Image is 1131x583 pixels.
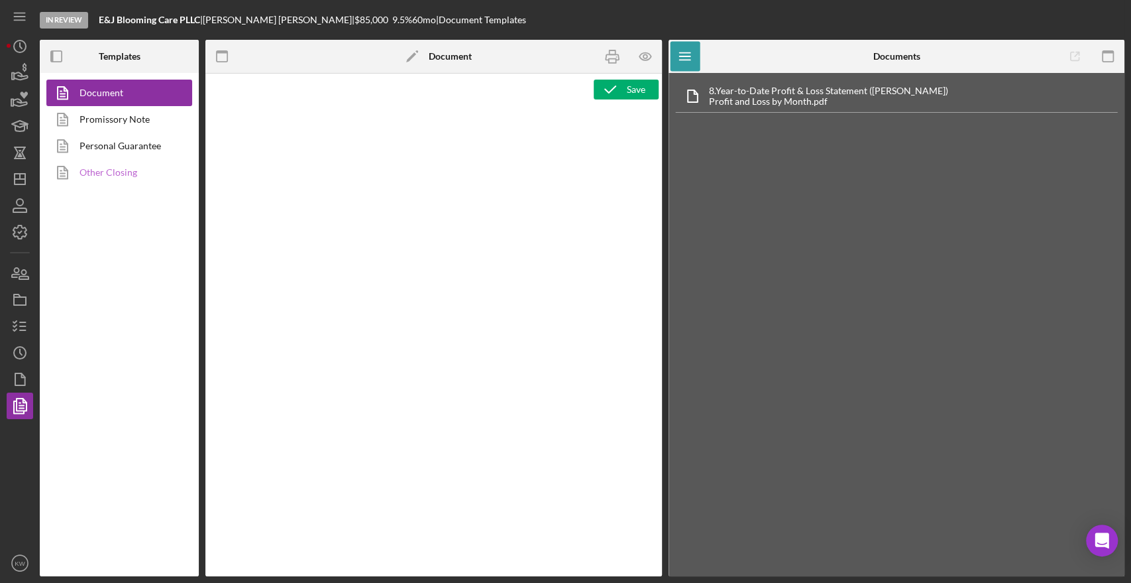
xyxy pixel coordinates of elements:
[594,80,659,99] button: Save
[203,15,354,25] div: [PERSON_NAME] [PERSON_NAME] |
[99,51,140,62] b: Templates
[627,80,645,99] div: Save
[709,96,948,107] div: Profit and Loss by Month.pdf
[392,15,412,25] div: 9.5 %
[40,12,88,29] div: In Review
[99,15,203,25] div: |
[412,15,436,25] div: 60 mo
[46,133,186,159] a: Personal Guarantee
[46,106,186,133] a: Promissory Note
[1086,525,1118,556] div: Open Intercom Messenger
[429,51,472,62] b: Document
[7,550,33,576] button: KW
[436,15,526,25] div: | Document Templates
[15,560,25,567] text: KW
[873,51,920,62] b: Documents
[354,14,388,25] span: $85,000
[709,86,948,96] div: 8. Year-to-Date Profit & Loss Statement ([PERSON_NAME])
[46,159,186,186] a: Other Closing
[99,14,200,25] b: E&J Blooming Care PLLC
[46,80,186,106] a: Document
